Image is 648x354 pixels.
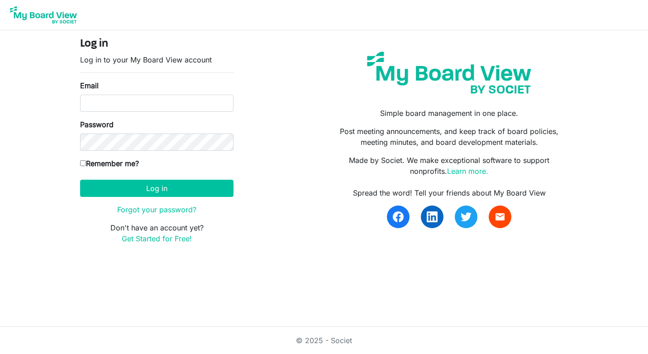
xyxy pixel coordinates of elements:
img: My Board View Logo [7,4,80,26]
a: email [489,206,511,228]
img: twitter.svg [461,211,472,222]
input: Remember me? [80,160,86,166]
label: Email [80,80,99,91]
label: Password [80,119,114,130]
label: Remember me? [80,158,139,169]
a: Learn more. [447,167,488,176]
div: Spread the word! Tell your friends about My Board View [331,187,568,198]
p: Don't have an account yet? [80,222,233,244]
img: my-board-view-societ.svg [360,45,538,100]
a: Get Started for Free! [122,234,192,243]
p: Post meeting announcements, and keep track of board policies, meeting minutes, and board developm... [331,126,568,148]
img: linkedin.svg [427,211,438,222]
a: © 2025 - Societ [296,336,352,345]
span: email [495,211,505,222]
h4: Log in [80,38,233,51]
img: facebook.svg [393,211,404,222]
p: Made by Societ. We make exceptional software to support nonprofits. [331,155,568,177]
a: Forgot your password? [117,205,196,214]
p: Log in to your My Board View account [80,54,233,65]
p: Simple board management in one place. [331,108,568,119]
button: Log in [80,180,233,197]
